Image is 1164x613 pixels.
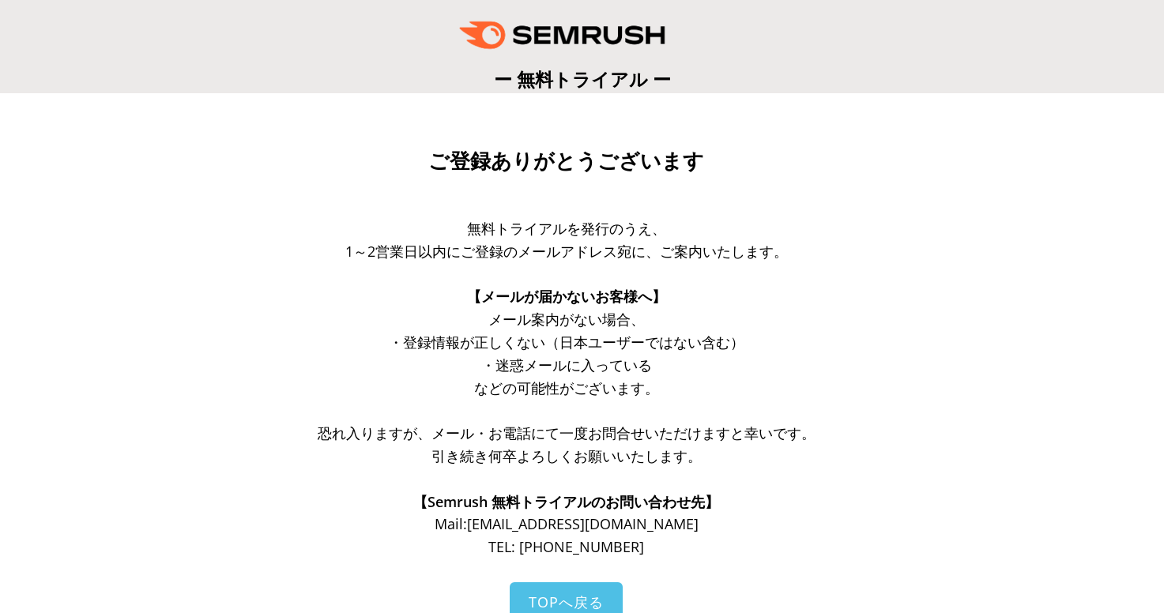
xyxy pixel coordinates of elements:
span: Mail: [EMAIL_ADDRESS][DOMAIN_NAME] [435,514,699,533]
span: 引き続き何卒よろしくお願いいたします。 [431,446,702,465]
span: TEL: [PHONE_NUMBER] [488,537,644,556]
span: 1～2営業日以内にご登録のメールアドレス宛に、ご案内いたします。 [345,242,788,261]
span: TOPへ戻る [529,592,604,611]
span: 恐れ入りますが、メール・お電話にて一度お問合せいただけますと幸いです。 [318,423,816,442]
span: 【メールが届かないお客様へ】 [467,287,666,306]
span: ご登録ありがとうございます [428,149,704,173]
span: などの可能性がございます。 [474,378,659,397]
span: ・迷惑メールに入っている [481,355,652,374]
span: 【Semrush 無料トライアルのお問い合わせ先】 [413,492,719,511]
span: ー 無料トライアル ー [494,66,671,92]
span: ・登録情報が正しくない（日本ユーザーではない含む） [389,333,744,352]
span: メール案内がない場合、 [488,310,645,329]
span: 無料トライアルを発行のうえ、 [467,219,666,238]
